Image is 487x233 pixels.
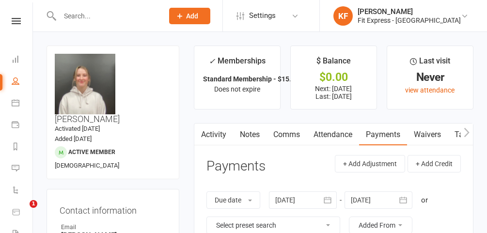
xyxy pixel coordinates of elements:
iframe: Intercom live chat [10,200,33,223]
h3: [PERSON_NAME] [55,54,171,124]
div: Never [396,72,464,82]
div: Last visit [410,55,450,72]
a: Notes [233,124,267,146]
a: Comms [267,124,307,146]
span: [DEMOGRAPHIC_DATA] [55,162,119,169]
span: Active member [68,149,115,155]
div: Fit Express - [GEOGRAPHIC_DATA] [358,16,461,25]
div: KF [333,6,353,26]
a: Waivers [407,124,448,146]
a: People [12,71,33,93]
div: or [421,194,428,206]
button: Add [169,8,210,24]
span: Does not expire [214,85,260,93]
div: [PERSON_NAME] [358,7,461,16]
button: Due date [206,191,260,209]
a: Activity [194,124,233,146]
time: Activated [DATE] [55,125,100,132]
h3: Payments [206,159,266,174]
strong: Standard Membership - $15.95 p/w [203,75,312,83]
a: Tasks [448,124,482,146]
div: $0.00 [299,72,368,82]
div: Memberships [209,55,266,73]
span: Settings [249,5,276,27]
span: 1 [30,200,37,208]
h3: Contact information [60,202,166,216]
p: Next: [DATE] Last: [DATE] [299,85,368,100]
a: view attendance [405,86,455,94]
a: Reports [12,137,33,158]
div: $ Balance [316,55,351,72]
i: ✓ [209,57,215,66]
a: Payments [359,124,407,146]
span: Add [186,12,198,20]
time: Added [DATE] [55,135,92,142]
button: + Add Credit [408,155,461,172]
img: image1743668343.png [55,54,115,114]
a: Payments [12,115,33,137]
div: Email [61,223,166,232]
a: Dashboard [12,49,33,71]
a: Attendance [307,124,359,146]
a: Calendar [12,93,33,115]
button: + Add Adjustment [335,155,405,172]
input: Search... [57,9,157,23]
